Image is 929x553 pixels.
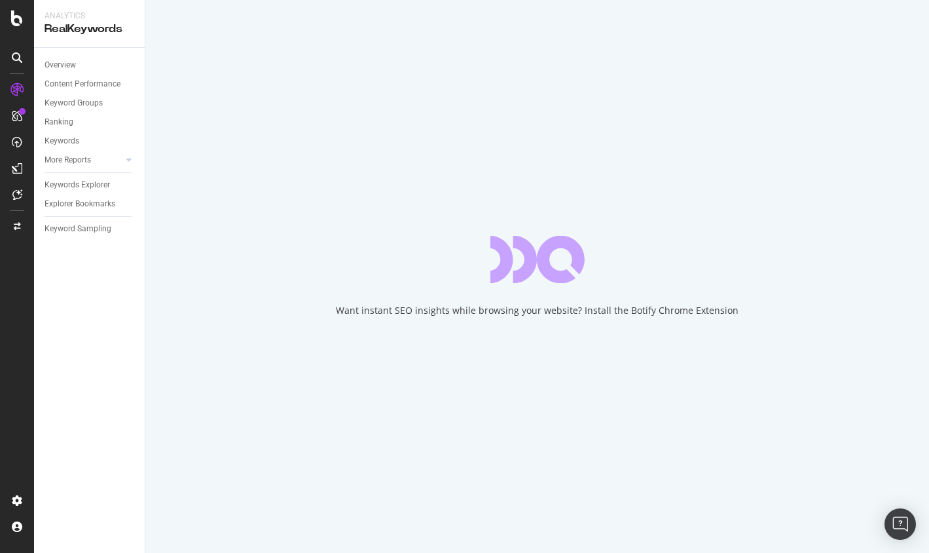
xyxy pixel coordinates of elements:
a: Ranking [45,115,136,129]
div: Keywords Explorer [45,178,110,192]
div: Analytics [45,10,134,22]
div: Keyword Sampling [45,222,111,236]
div: Overview [45,58,76,72]
a: Keywords Explorer [45,178,136,192]
a: Overview [45,58,136,72]
div: Open Intercom Messenger [884,508,916,540]
a: Keyword Groups [45,96,136,110]
div: Content Performance [45,77,120,91]
a: Keyword Sampling [45,222,136,236]
div: animation [490,236,585,283]
div: RealKeywords [45,22,134,37]
div: Keyword Groups [45,96,103,110]
div: Ranking [45,115,73,129]
a: Explorer Bookmarks [45,197,136,211]
div: Want instant SEO insights while browsing your website? Install the Botify Chrome Extension [336,304,738,317]
a: Keywords [45,134,136,148]
a: Content Performance [45,77,136,91]
div: More Reports [45,153,91,167]
div: Keywords [45,134,79,148]
div: Explorer Bookmarks [45,197,115,211]
a: More Reports [45,153,122,167]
